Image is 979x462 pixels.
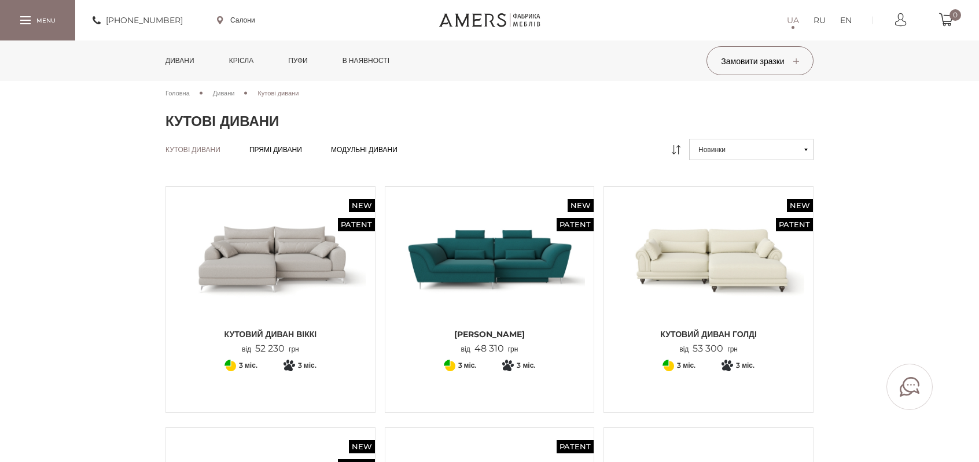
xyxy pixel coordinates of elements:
a: New Patent Кутовий диван ГОЛДІ Кутовий диван ГОЛДІ Кутовий диван ГОЛДІ від53 300грн [613,195,804,354]
a: EN [840,13,852,27]
span: 3 міс. [517,358,535,372]
a: New Patent Кутовий диван ВІККІ Кутовий диван ВІККІ Кутовий диван ВІККІ від52 230грн [175,195,366,354]
a: Головна [165,88,190,98]
a: [PHONE_NUMBER] [93,13,183,27]
span: 48 310 [470,343,508,354]
a: Пуфи [279,40,316,81]
span: New [568,199,594,212]
span: [PERSON_NAME] [394,328,586,340]
a: Прямі дивани [249,145,302,154]
span: Patent [776,218,813,231]
span: 0 [949,9,961,21]
p: від грн [679,343,738,354]
a: RU [814,13,826,27]
span: 3 міс. [239,358,257,372]
span: Patent [557,440,594,453]
span: Patent [557,218,594,231]
a: Салони [217,15,255,25]
span: 3 міс. [458,358,477,372]
a: Дивани [213,88,235,98]
span: 53 300 [689,343,727,354]
a: в наявності [334,40,398,81]
span: New [349,199,375,212]
h1: Кутові дивани [165,113,814,130]
p: від грн [242,343,299,354]
span: Кутовий диван ГОЛДІ [613,328,804,340]
a: Дивани [157,40,203,81]
span: New [787,199,813,212]
button: Замовити зразки [706,46,814,75]
span: 52 230 [251,343,289,354]
span: Patent [338,218,375,231]
span: 3 міс. [298,358,316,372]
span: 3 міс. [677,358,695,372]
span: Кутовий диван ВІККІ [175,328,366,340]
p: від грн [461,343,518,354]
button: Новинки [689,139,814,160]
a: UA [787,13,799,27]
span: New [349,440,375,453]
a: Крісла [220,40,262,81]
a: Модульні дивани [331,145,398,154]
span: Дивани [213,89,235,97]
span: Головна [165,89,190,97]
a: New Patent Кутовий Диван Грейсі Кутовий Диван Грейсі [PERSON_NAME] від48 310грн [394,195,586,354]
span: 3 міс. [736,358,755,372]
span: Замовити зразки [721,56,798,66]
